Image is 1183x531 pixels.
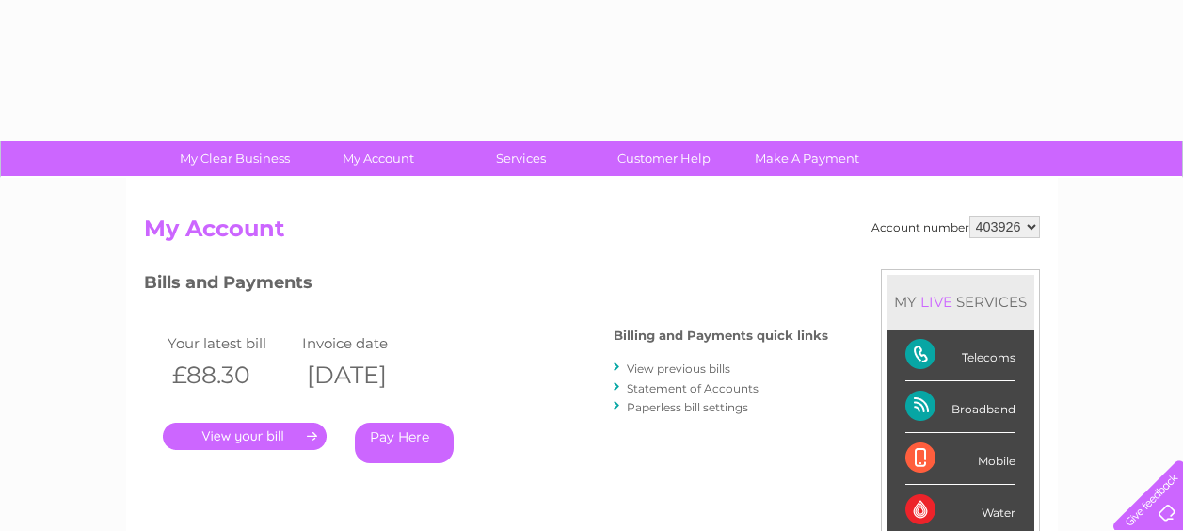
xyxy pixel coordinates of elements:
td: Invoice date [297,330,433,356]
a: Customer Help [586,141,742,176]
div: Account number [871,216,1040,238]
th: [DATE] [297,356,433,394]
h4: Billing and Payments quick links [614,329,828,343]
a: My Account [300,141,456,176]
div: Telecoms [905,330,1015,381]
a: Paperless bill settings [627,400,748,414]
a: My Clear Business [157,141,312,176]
div: MY SERVICES [887,275,1034,329]
div: Broadband [905,381,1015,433]
a: Services [443,141,599,176]
a: Make A Payment [729,141,885,176]
td: Your latest bill [163,330,298,356]
a: View previous bills [627,362,730,376]
h3: Bills and Payments [144,269,828,302]
h2: My Account [144,216,1040,251]
th: £88.30 [163,356,298,394]
div: Mobile [905,433,1015,485]
a: Statement of Accounts [627,381,759,395]
a: Pay Here [355,423,454,463]
a: . [163,423,327,450]
div: LIVE [917,293,956,311]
